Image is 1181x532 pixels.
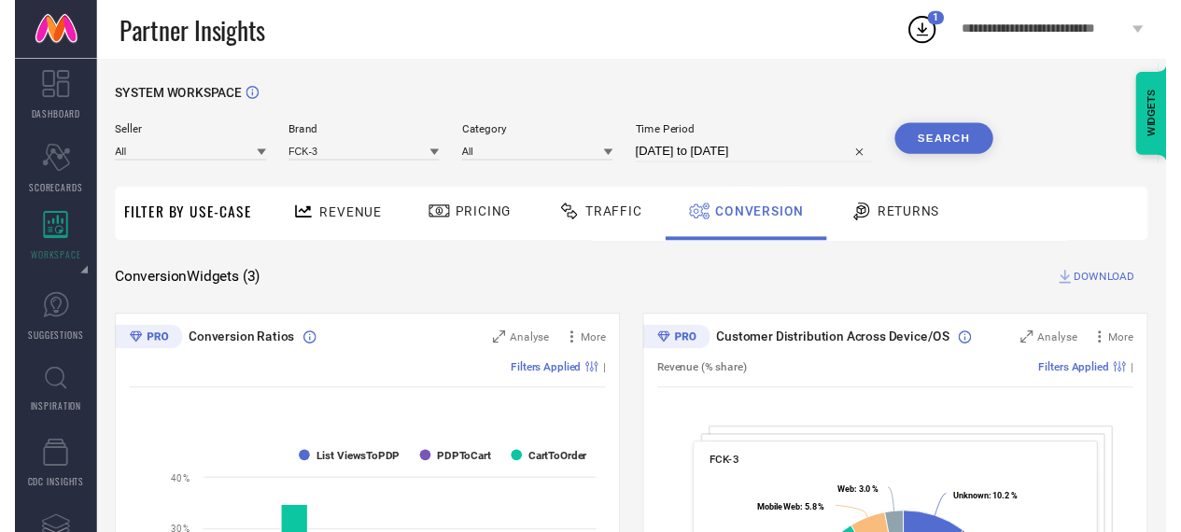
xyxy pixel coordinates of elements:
div: Premium [644,333,713,361]
span: Revenue [313,210,376,225]
tspan: Web [844,497,861,507]
span: INSPIRATION [16,409,68,423]
span: CDC INSIGHTS [13,487,71,501]
div: Premium [103,333,172,361]
text: : 10.2 % [963,502,1029,512]
span: WORKSPACE [17,254,68,268]
span: Filters Applied [1050,370,1122,383]
span: Pricing [452,209,510,224]
span: SUGGESTIONS [14,336,71,350]
text: CartToOrder [527,461,587,474]
span: DOWNLOAD [1087,274,1148,293]
span: FCK-3 [712,465,742,478]
text: PDPToCart [433,461,488,474]
span: Time Period [637,126,879,139]
span: Traffic [585,209,643,224]
span: DASHBOARD [17,109,67,123]
span: Customer Distribution Across Device/OS [720,338,959,353]
span: More [1122,339,1147,352]
tspan: Mobile Web [762,514,806,525]
span: Category [458,126,613,139]
span: 1 [942,12,948,24]
span: | [603,370,606,383]
text: List ViewsToPDP [309,461,395,474]
span: Conversion Ratios [178,338,287,353]
text: : 5.8 % [762,514,831,525]
span: Brand [281,126,436,139]
tspan: Unknown [963,502,999,512]
span: Analyse [508,339,548,352]
div: Open download list [914,13,948,47]
span: Analyse [1049,339,1090,352]
span: Seller [103,126,258,139]
button: Search [903,126,1004,158]
span: | [1145,370,1147,383]
svg: Zoom [1032,339,1045,352]
span: Conversion Widgets ( 3 ) [103,274,252,293]
span: SYSTEM WORKSPACE [103,88,232,103]
span: Returns [885,209,949,224]
span: SCORECARDS [15,185,70,199]
span: Partner Insights [107,11,257,49]
span: Filter By Use-Case [112,205,243,228]
span: Filters Applied [509,370,581,383]
span: More [581,339,606,352]
input: Select time period [637,144,879,166]
span: Conversion [719,209,809,224]
svg: Zoom [490,339,503,352]
text: : 3.0 % [844,497,886,507]
span: Revenue (% share) [659,370,751,383]
text: 40 % [160,485,179,496]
